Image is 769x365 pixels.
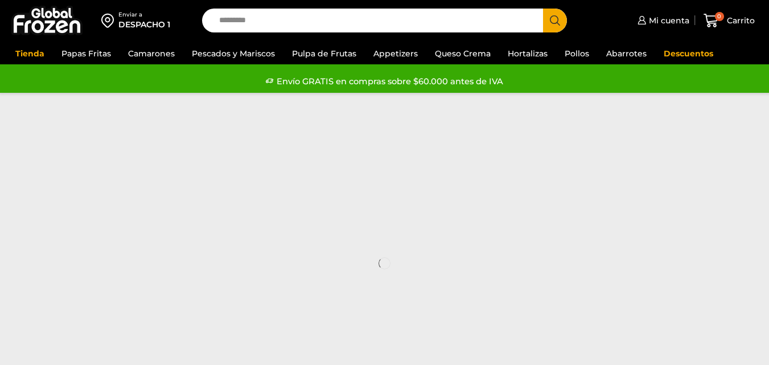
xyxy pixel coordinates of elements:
[286,43,362,64] a: Pulpa de Frutas
[715,12,724,21] span: 0
[122,43,180,64] a: Camarones
[186,43,281,64] a: Pescados y Mariscos
[101,11,118,30] img: address-field-icon.svg
[559,43,595,64] a: Pollos
[724,15,755,26] span: Carrito
[368,43,423,64] a: Appetizers
[429,43,496,64] a: Queso Crema
[658,43,719,64] a: Descuentos
[601,43,652,64] a: Abarrotes
[118,19,170,30] div: DESPACHO 1
[701,7,758,34] a: 0 Carrito
[646,15,689,26] span: Mi cuenta
[635,9,689,32] a: Mi cuenta
[56,43,117,64] a: Papas Fritas
[502,43,553,64] a: Hortalizas
[10,43,50,64] a: Tienda
[118,11,170,19] div: Enviar a
[543,9,567,32] button: Search button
